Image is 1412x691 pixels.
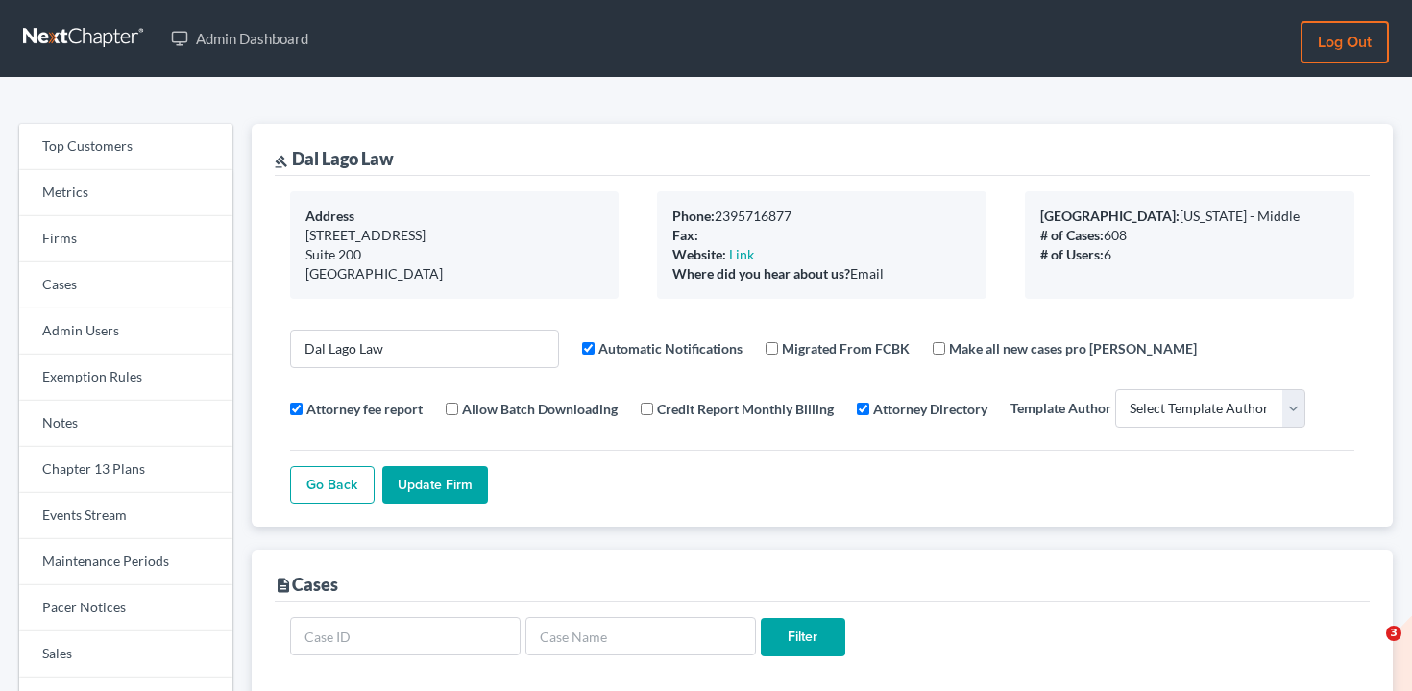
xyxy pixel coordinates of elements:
[305,264,604,284] div: [GEOGRAPHIC_DATA]
[275,577,292,594] i: description
[1040,226,1339,245] div: 608
[275,155,288,168] i: gavel
[19,493,232,539] a: Events Stream
[306,399,423,419] label: Attorney fee report
[729,246,754,262] a: Link
[275,573,338,596] div: Cases
[19,170,232,216] a: Metrics
[598,338,743,358] label: Automatic Notifications
[161,21,318,56] a: Admin Dashboard
[761,618,845,656] input: Filter
[19,447,232,493] a: Chapter 13 Plans
[672,207,971,226] div: 2395716877
[1386,626,1401,641] span: 3
[672,246,726,262] b: Website:
[1040,208,1180,224] b: [GEOGRAPHIC_DATA]:
[672,264,971,284] div: Email
[19,262,232,308] a: Cases
[1040,245,1339,264] div: 6
[305,208,354,224] b: Address
[290,617,521,655] input: Case ID
[1010,398,1111,418] label: Template Author
[305,245,604,264] div: Suite 200
[305,226,604,245] div: [STREET_ADDRESS]
[1301,21,1389,63] a: Log out
[290,466,375,505] a: Go Back
[1040,207,1339,226] div: [US_STATE] - Middle
[525,617,756,655] input: Case Name
[19,216,232,262] a: Firms
[1040,246,1104,262] b: # of Users:
[873,399,987,419] label: Attorney Directory
[1040,227,1104,243] b: # of Cases:
[672,265,850,282] b: Where did you hear about us?
[19,631,232,678] a: Sales
[382,466,488,505] input: Update Firm
[19,308,232,355] a: Admin Users
[949,338,1197,358] label: Make all new cases pro [PERSON_NAME]
[19,355,232,401] a: Exemption Rules
[657,399,834,419] label: Credit Report Monthly Billing
[19,539,232,585] a: Maintenance Periods
[1347,626,1393,672] iframe: Intercom live chat
[462,399,618,419] label: Allow Batch Downloading
[275,147,394,170] div: Dal Lago Law
[672,208,715,224] b: Phone:
[19,124,232,170] a: Top Customers
[19,585,232,631] a: Pacer Notices
[782,338,910,358] label: Migrated From FCBK
[19,401,232,447] a: Notes
[672,227,698,243] b: Fax:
